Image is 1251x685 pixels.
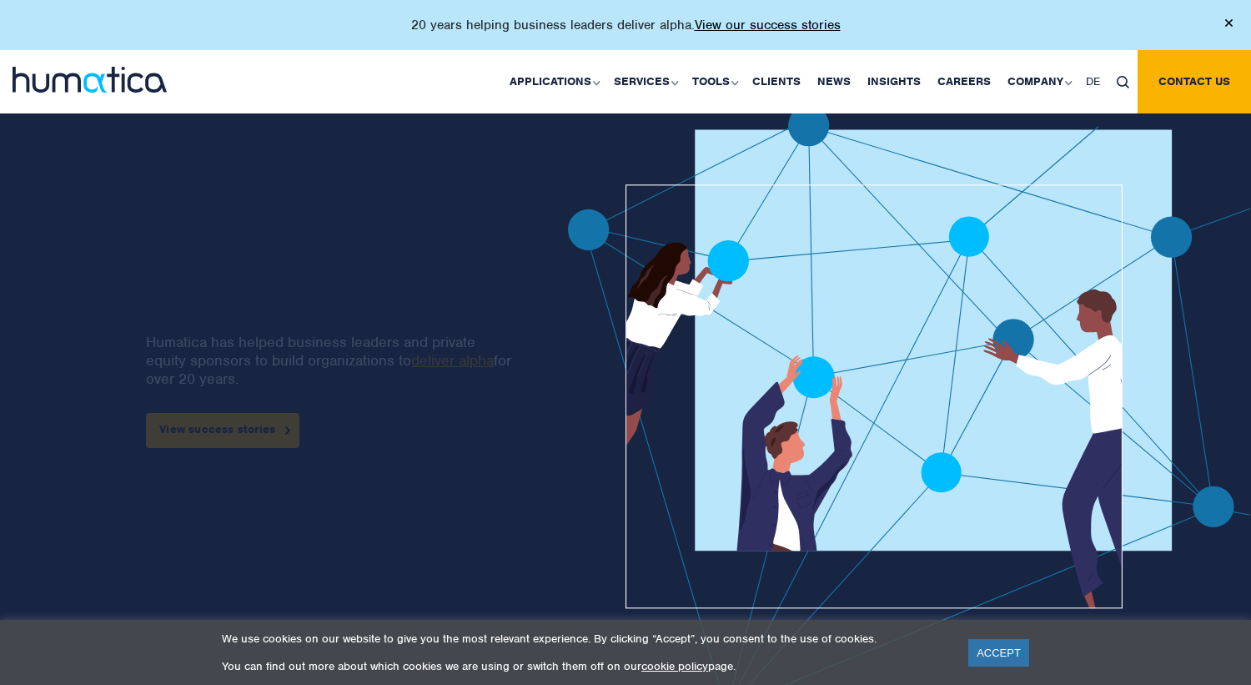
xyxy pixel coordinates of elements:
[146,413,299,448] a: View success stories
[684,50,744,113] a: Tools
[1138,50,1251,113] a: Contact us
[13,67,167,93] img: logo
[411,17,841,33] p: 20 years helping business leaders deliver alpha.
[1078,50,1108,113] a: DE
[641,659,708,673] a: cookie policy
[222,659,947,673] p: You can find out more about which cookies we are using or switch them off on our page.
[859,50,929,113] a: Insights
[809,50,859,113] a: News
[605,50,684,113] a: Services
[501,50,605,113] a: Applications
[222,632,947,646] p: We use cookies on our website to give you the most relevant experience. By clicking “Accept”, you...
[968,639,1029,667] a: ACCEPT
[285,426,290,434] img: arrowicon
[411,351,494,370] a: deliver alpha
[146,333,513,388] p: Humatica has helped business leaders and private equity sponsors to build organizations to for ov...
[1086,74,1100,88] span: DE
[744,50,809,113] a: Clients
[695,17,841,33] a: View our success stories
[929,50,999,113] a: Careers
[1117,76,1129,88] img: search_icon
[999,50,1078,113] a: Company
